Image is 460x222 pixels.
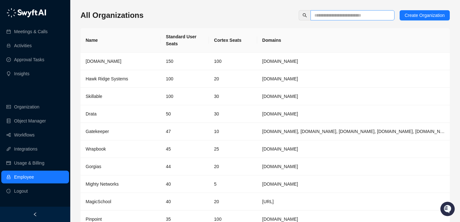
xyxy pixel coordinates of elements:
td: 100 [161,70,209,88]
img: Swyft AI [6,6,19,19]
button: Start new chat [109,60,116,67]
td: 150 [161,53,209,70]
a: Usage & Billing [14,157,44,169]
span: logout [6,189,11,193]
td: Drata.com [257,105,450,123]
div: Start new chat [22,58,105,64]
th: Standard User Seats [161,28,209,53]
a: Insights [14,67,29,80]
span: search [303,13,307,18]
td: 40 [161,193,209,211]
td: gatekeeperhq.com, gatekeeperhq.io, gatekeeper.io, gatekeepervclm.com, gatekeeperhq.co, trygatekee... [257,123,450,140]
span: Skillable [86,94,102,99]
td: 30 [209,88,257,105]
span: MagicSchool [86,199,111,204]
a: Organization [14,100,39,113]
span: Mighty Networks [86,181,119,187]
td: wrapbook.com [257,140,450,158]
td: skillable.com [257,88,450,105]
td: 20 [209,70,257,88]
td: 10 [209,123,257,140]
a: Approval Tasks [14,53,44,66]
td: 47 [161,123,209,140]
h3: All Organizations [80,10,143,20]
td: gorgias.com [257,158,450,175]
td: synthesia.io [257,53,450,70]
td: hawkridgesys.com [257,70,450,88]
td: 5 [209,175,257,193]
td: 45 [161,140,209,158]
span: [DOMAIN_NAME] [86,59,121,64]
h2: How can we help? [6,36,116,46]
a: Object Manager [14,115,46,127]
a: Meetings & Calls [14,25,48,38]
button: Create Organization [400,10,450,20]
a: 📚Docs [4,87,26,98]
span: Docs [13,89,24,96]
a: Powered byPylon [45,105,77,110]
td: mightynetworks.com [257,175,450,193]
td: 20 [209,158,257,175]
span: Logout [14,185,28,197]
span: Gorgias [86,164,101,169]
td: 20 [209,193,257,211]
iframe: Open customer support [440,201,457,218]
span: Status [35,89,49,96]
div: 📶 [29,90,34,95]
td: 30 [209,105,257,123]
span: left [33,212,37,217]
a: Activities [14,39,32,52]
span: Pinpoint [86,217,102,222]
span: Create Organization [405,12,445,19]
td: 50 [161,105,209,123]
td: magicschool.ai [257,193,450,211]
th: Domains [257,28,450,53]
td: 100 [209,53,257,70]
p: Welcome 👋 [6,26,116,36]
div: We're offline, we'll be back soon [22,64,83,69]
td: 100 [161,88,209,105]
img: 5124521997842_fc6d7dfcefe973c2e489_88.png [6,58,18,69]
img: logo-05li4sbe.png [6,8,46,18]
span: Wrapbook [86,146,106,152]
div: 📚 [6,90,11,95]
th: Name [80,28,161,53]
a: Workflows [14,129,34,141]
td: 44 [161,158,209,175]
span: Hawk Ridge Systems [86,76,128,81]
a: 📶Status [26,87,52,98]
td: 40 [161,175,209,193]
a: Employee [14,171,34,183]
a: Integrations [14,143,37,155]
span: Pylon [64,105,77,110]
th: Cortex Seats [209,28,257,53]
span: Gatekeeper [86,129,109,134]
td: 25 [209,140,257,158]
span: Drata [86,111,96,116]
